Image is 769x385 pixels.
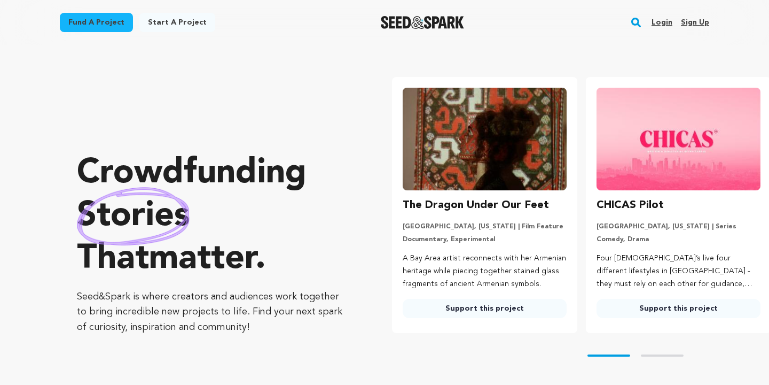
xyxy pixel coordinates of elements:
a: Login [652,14,672,31]
a: Start a project [139,13,215,32]
p: Crowdfunding that . [77,152,349,281]
a: Support this project [597,299,760,318]
p: A Bay Area artist reconnects with her Armenian heritage while piecing together stained glass frag... [403,252,567,290]
a: Support this project [403,299,567,318]
a: Fund a project [60,13,133,32]
p: Documentary, Experimental [403,235,567,244]
h3: CHICAS Pilot [597,197,664,214]
img: hand sketched image [77,187,190,245]
p: Four [DEMOGRAPHIC_DATA]’s live four different lifestyles in [GEOGRAPHIC_DATA] - they must rely on... [597,252,760,290]
a: Sign up [681,14,709,31]
img: CHICAS Pilot image [597,88,760,190]
a: Seed&Spark Homepage [381,16,465,29]
img: The Dragon Under Our Feet image [403,88,567,190]
p: [GEOGRAPHIC_DATA], [US_STATE] | Film Feature [403,222,567,231]
img: Seed&Spark Logo Dark Mode [381,16,465,29]
span: matter [149,242,255,276]
p: Seed&Spark is where creators and audiences work together to bring incredible new projects to life... [77,289,349,335]
p: [GEOGRAPHIC_DATA], [US_STATE] | Series [597,222,760,231]
p: Comedy, Drama [597,235,760,244]
h3: The Dragon Under Our Feet [403,197,549,214]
